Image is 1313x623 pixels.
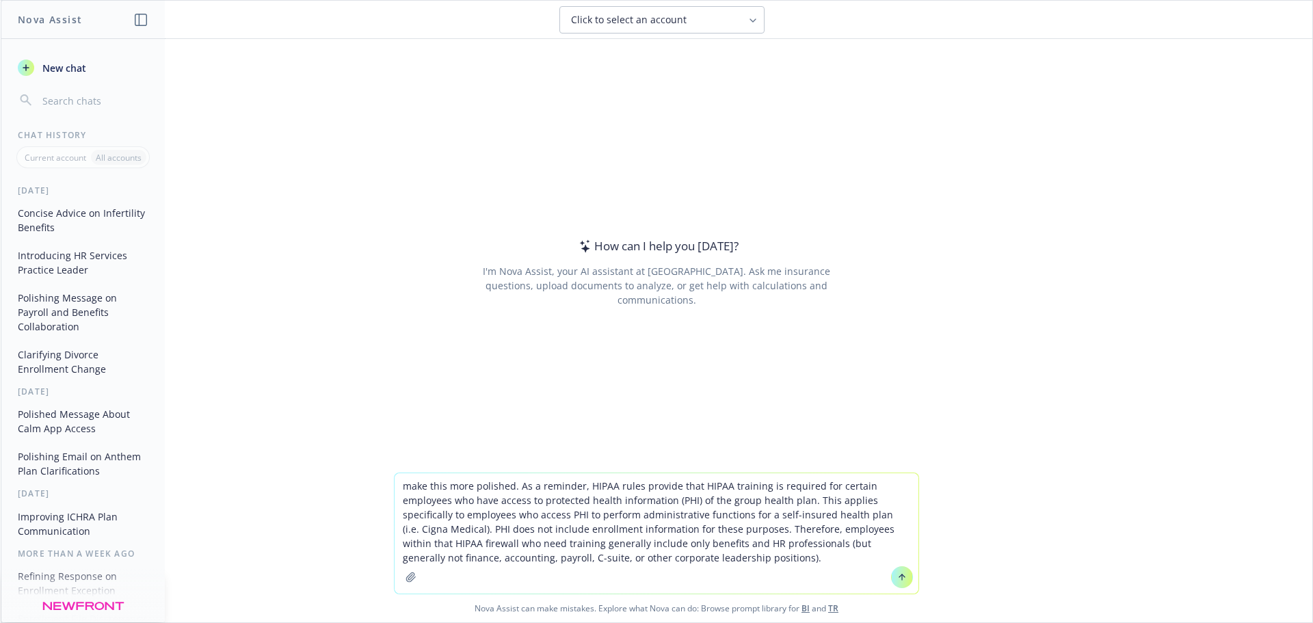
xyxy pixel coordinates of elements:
[12,565,154,602] button: Refining Response on Enrollment Exception
[559,6,765,34] button: Click to select an account
[12,505,154,542] button: Improving ICHRA Plan Communication
[575,237,739,255] div: How can I help you [DATE]?
[571,13,687,27] span: Click to select an account
[464,264,849,307] div: I'm Nova Assist, your AI assistant at [GEOGRAPHIC_DATA]. Ask me insurance questions, upload docum...
[12,244,154,281] button: Introducing HR Services Practice Leader
[1,386,165,397] div: [DATE]
[40,61,86,75] span: New chat
[18,12,82,27] h1: Nova Assist
[1,488,165,499] div: [DATE]
[12,55,154,80] button: New chat
[12,343,154,380] button: Clarifying Divorce Enrollment Change
[1,548,165,559] div: More than a week ago
[12,445,154,482] button: Polishing Email on Anthem Plan Clarifications
[40,91,148,110] input: Search chats
[1,129,165,141] div: Chat History
[12,287,154,338] button: Polishing Message on Payroll and Benefits Collaboration
[25,152,86,163] p: Current account
[12,202,154,239] button: Concise Advice on Infertility Benefits
[12,403,154,440] button: Polished Message About Calm App Access
[395,473,918,594] textarea: make this more polished. As a reminder, HIPAA rules provide that HIPAA training is required for c...
[6,594,1307,622] span: Nova Assist can make mistakes. Explore what Nova can do: Browse prompt library for and
[1,185,165,196] div: [DATE]
[96,152,142,163] p: All accounts
[801,602,810,614] a: BI
[828,602,838,614] a: TR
